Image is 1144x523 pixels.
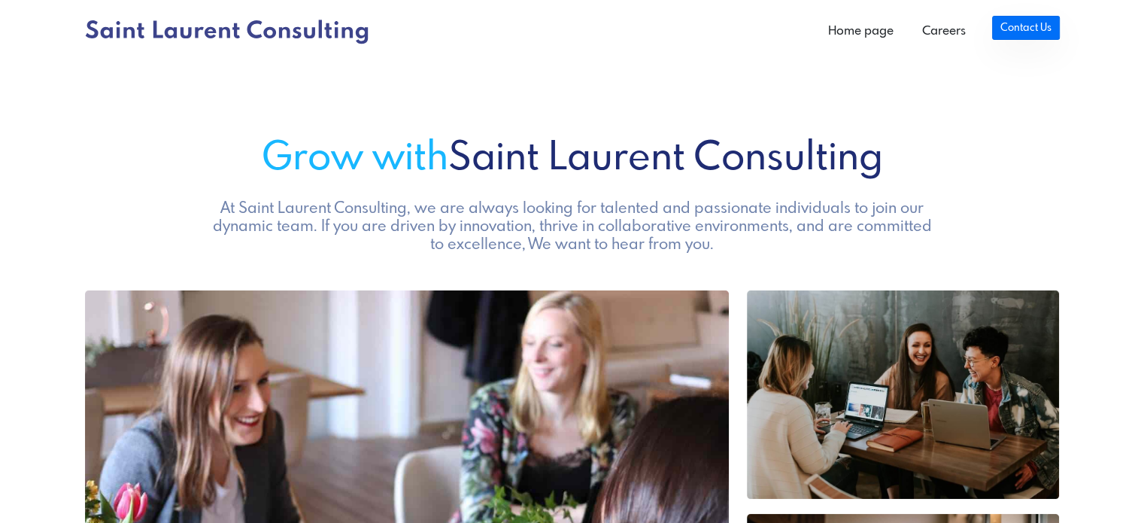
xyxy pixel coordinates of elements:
h5: At Saint Laurent Consulting, we are always looking for talented and passionate individuals to joi... [207,200,938,254]
a: Contact Us [992,16,1059,40]
span: Grow with [262,139,448,178]
a: Home page [814,17,908,47]
h1: Saint Laurent Consulting [85,136,1060,182]
a: Careers [908,17,980,47]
